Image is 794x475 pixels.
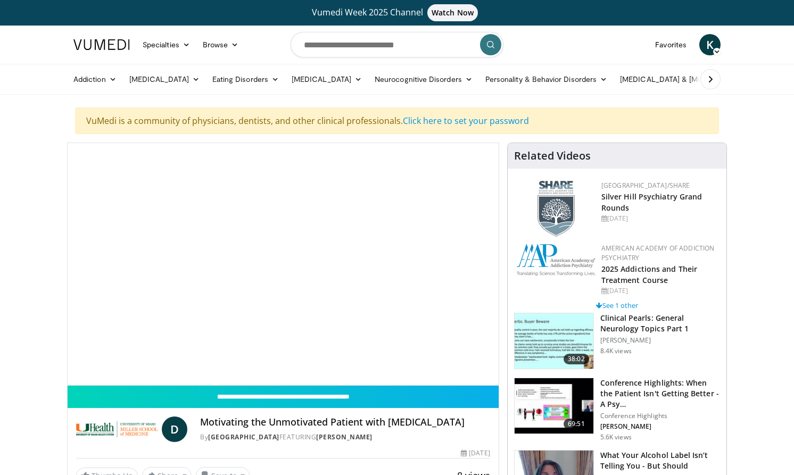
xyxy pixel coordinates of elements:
[403,115,529,127] a: Click here to set your password
[514,313,720,369] a: 38:02 Clinical Pearls: General Neurology Topics Part 1 [PERSON_NAME] 8.4K views
[515,313,593,369] img: 91ec4e47-6cc3-4d45-a77d-be3eb23d61cb.150x105_q85_crop-smart_upscale.jpg
[196,34,245,55] a: Browse
[601,191,702,213] a: Silver Hill Psychiatry Grand Rounds
[516,244,596,276] img: f7c290de-70ae-47e0-9ae1-04035161c232.png.150x105_q85_autocrop_double_scale_upscale_version-0.2.png
[515,378,593,434] img: 4362ec9e-0993-4580-bfd4-8e18d57e1d49.150x105_q85_crop-smart_upscale.jpg
[68,143,499,386] video-js: Video Player
[76,416,158,442] img: University of Miami
[514,149,591,162] h4: Related Videos
[600,422,720,431] p: [PERSON_NAME]
[123,69,206,90] a: [MEDICAL_DATA]
[162,416,187,442] a: D
[601,244,715,262] a: American Academy of Addiction Psychiatry
[600,378,720,410] h3: Conference Highlights: When the Patient Isn't Getting Better - A Psy…
[699,34,721,55] a: K
[649,34,693,55] a: Favorites
[601,214,718,223] div: [DATE]
[206,69,285,90] a: Eating Disorders
[601,181,690,190] a: [GEOGRAPHIC_DATA]/SHARE
[600,450,720,471] h3: What Your Alcohol Label Isn’t Telling You - But Should
[73,39,130,50] img: VuMedi Logo
[316,432,373,441] a: [PERSON_NAME]
[479,69,614,90] a: Personality & Behavior Disorders
[600,412,720,420] p: Conference Highlights
[600,433,632,441] p: 5.6K views
[601,286,718,296] div: [DATE]
[136,34,196,55] a: Specialties
[614,69,766,90] a: [MEDICAL_DATA] & [MEDICAL_DATA]
[291,32,503,57] input: Search topics, interventions
[564,354,589,364] span: 38:02
[200,432,490,442] div: By FEATURING
[200,416,490,428] h4: Motivating the Unmotivated Patient with [MEDICAL_DATA]
[601,264,698,285] a: 2025 Addictions and Their Treatment Course
[461,448,490,458] div: [DATE]
[427,4,478,21] span: Watch Now
[75,4,719,21] a: Vumedi Week 2025 ChannelWatch Now
[600,336,720,345] p: [PERSON_NAME]
[600,313,720,334] h3: Clinical Pearls: General Neurology Topics Part 1
[368,69,479,90] a: Neurocognitive Disorders
[564,419,589,429] span: 69:51
[600,347,632,355] p: 8.4K views
[596,301,638,310] a: See 1 other
[514,378,720,441] a: 69:51 Conference Highlights: When the Patient Isn't Getting Better - A Psy… Conference Highlights...
[537,181,575,237] img: f8aaeb6d-318f-4fcf-bd1d-54ce21f29e87.png.150x105_q85_autocrop_double_scale_upscale_version-0.2.png
[75,107,719,134] div: VuMedi is a community of physicians, dentists, and other clinical professionals.
[285,69,368,90] a: [MEDICAL_DATA]
[67,69,123,90] a: Addiction
[208,432,279,441] a: [GEOGRAPHIC_DATA]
